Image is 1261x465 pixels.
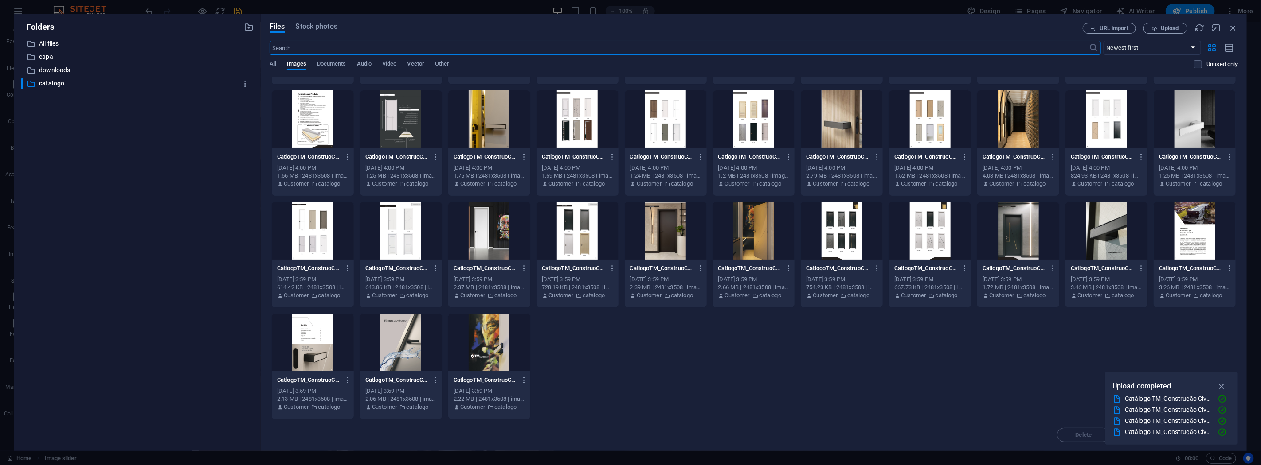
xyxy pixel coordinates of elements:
div: [DATE] 4:00 PM [806,164,877,172]
div: [DATE] 3:59 PM [454,387,525,395]
div: 3.46 MB | 2481x3508 | image/jpeg [1071,283,1142,291]
div: 2.06 MB | 2481x3508 | image/jpeg [365,395,437,403]
p: catalogo [406,180,428,188]
button: Upload [1143,23,1187,34]
div: [DATE] 4:00 PM [630,164,701,172]
div: [DATE] 4:00 PM [365,164,437,172]
p: CatlogoTM_ConstruoCivil2025Digital_pages-to-jpg-0025-eSWtu2ySmsNgUh6AtI43cA.jpg [277,153,340,161]
div: 824.93 KB | 2481x3508 | image/jpeg [1071,172,1142,180]
p: Displays only files that are not in use on the website. Files added during this session can still... [1206,60,1238,68]
div: By: Customer | Folder: catalogo [277,403,349,411]
p: CatlogoTM_ConstruoCivil2025Digital_pages-to-jpg-0006-NnEpfRBLbATOSDVzoeC4vg.jpg [983,264,1046,272]
p: Customer [813,180,838,188]
div: By: Customer | Folder: catalogo [806,180,877,188]
div: [DATE] 3:59 PM [277,387,349,395]
p: catalogo [936,180,958,188]
div: 728.19 KB | 2481x3508 | image/jpeg [542,283,613,291]
p: CatlogoTM_ConstruoCivil2025Digital_pages-to-jpg-0016-XEk2v3_gzXCLzd0uU31i4w.jpg [1071,153,1134,161]
p: capa [39,52,237,62]
div: By: Customer | Folder: catalogo [454,291,525,299]
p: CatlogoTM_ConstruoCivil2025Digital_pages-to-jpg-0014-TnYhuFiAP8Pifccy0uhVRQ.jpg [277,264,340,272]
div: 667.73 KB | 2481x3508 | image/jpeg [894,283,966,291]
div: By: Customer | Folder: catalogo [806,291,877,299]
div: Catálogo TM_Construção Civil 2025 Digital_pages-to-jpg-0002.jpg [1125,405,1211,415]
p: Customer [725,291,750,299]
p: CatlogoTM_ConstruoCivil2025Digital_pages-to-jpg-0002-AJP0vpNCY9O7J8ZlTxSdkA.jpg [365,376,428,384]
div: 643.86 KB | 2481x3508 | image/jpeg [365,283,437,291]
div: downloads [21,65,254,76]
div: ​catalogo [21,78,254,89]
p: Customer [460,403,485,411]
p: catalogo [671,180,693,188]
i: Minimize [1211,23,1221,33]
p: CatlogoTM_ConstruoCivil2025Digital_pages-to-jpg-0003-8ZKor6imoYr45EJJU0ca8Q.jpg [277,376,340,384]
p: CatlogoTM_ConstruoCivil2025Digital_pages-to-jpg-0001-OM0m89irNCySPHpQzORFLA.jpg [454,376,517,384]
p: catalogo [847,180,869,188]
p: catalogo [406,291,428,299]
p: Customer [548,291,573,299]
p: CatlogoTM_ConstruoCivil2025Digital_pages-to-jpg-0015-FQcFcEVrxXDhvveTt7ikAw.jpg [1159,153,1222,161]
span: Other [435,58,449,71]
div: By: Customer | Folder: catalogo [365,180,437,188]
div: [DATE] 4:00 PM [983,164,1054,172]
div: By: Customer | Folder: catalogo [630,180,701,188]
div: Catálogo TM_Construção Civil 2025 Digital_pages-to-jpg-0004.jpg [1125,427,1211,437]
p: All files [39,39,237,49]
div: 2.79 MB | 2481x3508 | image/jpeg [806,172,877,180]
p: catalogo [583,180,605,188]
div: [DATE] 3:59 PM [277,275,349,283]
div: [DATE] 4:00 PM [454,164,525,172]
p: catalogo [1024,291,1046,299]
div: capa [21,51,254,62]
p: Customer [1077,180,1102,188]
div: [DATE] 3:59 PM [718,275,790,283]
p: catalogo [494,291,517,299]
p: catalogo [671,291,693,299]
p: Customer [637,291,662,299]
div: [DATE] 3:59 PM [894,275,966,283]
div: 754.23 KB | 2481x3508 | image/jpeg [806,283,877,291]
div: [DATE] 3:59 PM [365,275,437,283]
p: Customer [372,291,397,299]
p: catalogo [1024,180,1046,188]
p: catalogo [1200,180,1222,188]
span: Upload [1161,26,1179,31]
div: Catálogo TM_Construção Civil 2025 Digital_pages-to-jpg-0001.jpg [1125,394,1211,404]
p: Customer [1077,291,1102,299]
div: By: Customer | Folder: catalogo [277,291,349,299]
p: catalogo [494,403,517,411]
p: CatlogoTM_ConstruoCivil2025Digital_pages-to-jpg-0024-6JEU4rjLMXnw0847kt9Pfw.jpg [365,153,428,161]
p: CatlogoTM_ConstruoCivil2025Digital_pages-to-jpg-0017-D30dMO_K-cLR5uMBtcj5JQ.jpg [983,153,1046,161]
div: 1.75 MB | 2481x3508 | image/jpeg [454,172,525,180]
i: Create new folder [244,22,254,32]
p: catalogo [1112,291,1134,299]
div: [DATE] 3:59 PM [542,275,613,283]
p: catalogo [759,291,781,299]
p: CatlogoTM_ConstruoCivil2025Digital_pages-to-jpg-0011-Giqu_3W565VAZjHfXpxVUw.jpg [542,264,605,272]
div: ​ [21,78,23,89]
span: All [270,58,276,71]
div: By: Customer | Folder: catalogo [983,291,1054,299]
p: CatlogoTM_ConstruoCivil2025Digital_pages-to-jpg-0007-aZcDJgfNJGuuCLhzsTAk4w.jpg [894,264,957,272]
p: Customer [372,403,397,411]
div: [DATE] 4:00 PM [894,164,966,172]
p: CatlogoTM_ConstruoCivil2025Digital_pages-to-jpg-0005-5nlI-qAzyb_zALJsSETC9g.jpg [1071,264,1134,272]
div: 2.37 MB | 2481x3508 | image/jpeg [454,283,525,291]
div: [DATE] 4:00 PM [1071,164,1142,172]
p: Folders [21,21,54,33]
p: catalogo [759,180,781,188]
p: Customer [284,180,309,188]
p: Customer [372,180,397,188]
div: 3.26 MB | 2481x3508 | image/jpeg [1159,283,1230,291]
div: By: Customer | Folder: catalogo [894,291,966,299]
div: 1.2 MB | 2481x3508 | image/jpeg [718,172,790,180]
p: catalogo [494,180,517,188]
div: Catálogo TM_Construção Civil 2025 Digital_pages-to-jpg-0003.jpg [1125,416,1211,426]
p: Customer [460,180,485,188]
div: [DATE] 4:00 PM [1159,164,1230,172]
p: catalogo [936,291,958,299]
p: Customer [284,291,309,299]
p: CatlogoTM_ConstruoCivil2025Digital_pages-to-jpg-0022-_zm8orIO1AwtHt5WSSwR_A.jpg [542,153,605,161]
p: Upload completed [1112,380,1171,392]
p: Customer [548,180,573,188]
